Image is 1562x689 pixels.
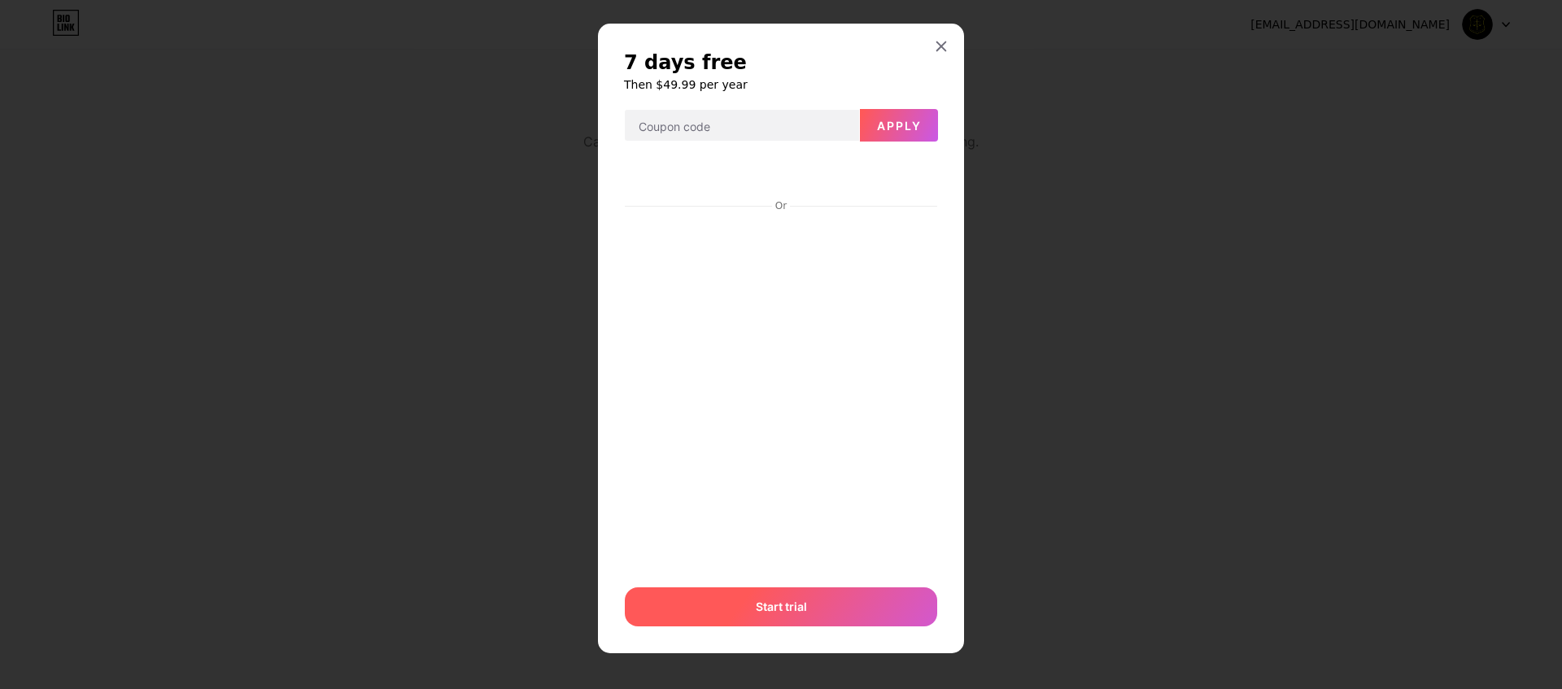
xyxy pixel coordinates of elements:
iframe: Secure payment input frame [622,214,940,571]
iframe: Secure payment button frame [625,155,937,194]
div: Or [772,199,790,212]
button: Apply [860,109,938,142]
input: Coupon code [625,110,859,142]
span: Apply [877,119,922,133]
h6: Then $49.99 per year [624,76,938,93]
span: 7 days free [624,50,747,76]
span: Start trial [756,598,807,615]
